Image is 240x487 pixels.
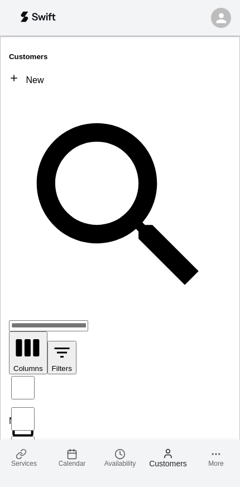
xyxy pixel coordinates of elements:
button: Select columns [9,331,47,374]
span: Availability [104,460,136,467]
a: New [9,75,44,85]
a: Customers [144,440,192,476]
div: Search customers by name or email [9,95,231,331]
h5: Customers [9,52,231,61]
button: Show filters [47,341,76,374]
a: More [192,440,240,476]
input: Select row [11,407,35,431]
input: Select row [11,436,35,460]
span: Services [11,460,37,467]
span: Calendar [59,460,86,467]
span: More [208,460,223,467]
span: Customers [149,459,187,468]
a: Availability [96,440,144,476]
input: Select all rows [11,376,35,399]
a: Calendar [48,440,96,476]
